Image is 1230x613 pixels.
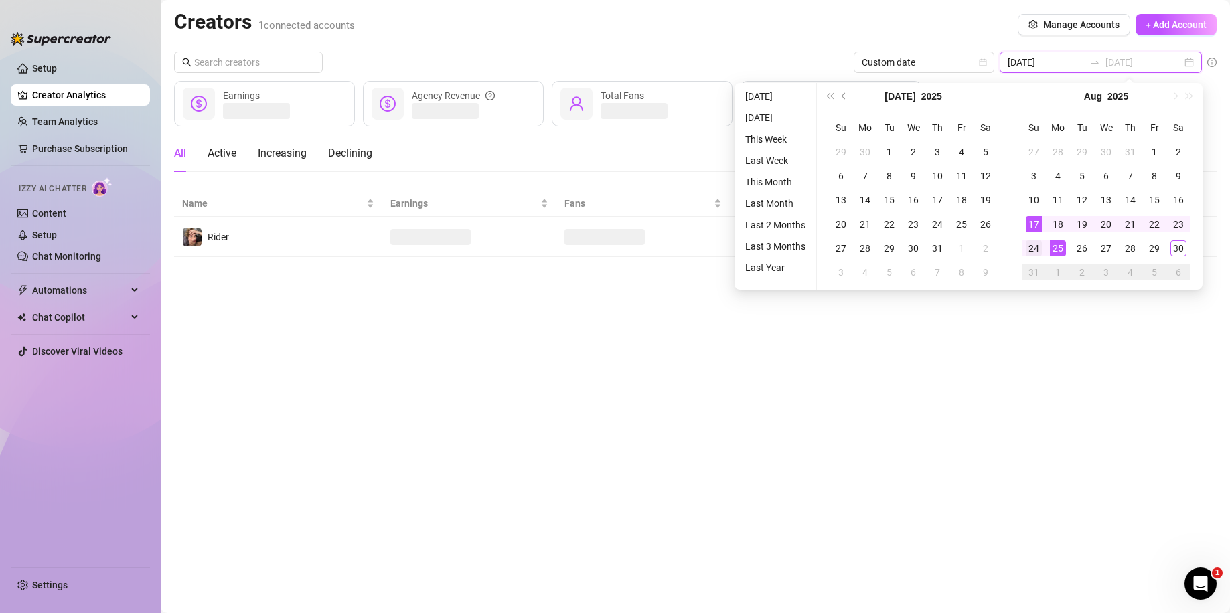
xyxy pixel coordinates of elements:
[1170,216,1186,232] div: 23
[978,168,994,184] div: 12
[32,208,66,219] a: Content
[978,240,994,256] div: 2
[833,168,849,184] div: 6
[380,96,396,112] span: dollar-circle
[1050,192,1066,208] div: 11
[328,145,372,161] div: Declining
[949,188,974,212] td: 2025-07-18
[1142,116,1166,140] th: Fr
[833,240,849,256] div: 27
[1046,260,1070,284] td: 2025-09-01
[1118,164,1142,188] td: 2025-08-07
[17,285,28,296] span: thunderbolt
[32,230,57,240] a: Setup
[877,188,901,212] td: 2025-07-15
[953,216,970,232] div: 25
[925,260,949,284] td: 2025-08-07
[1043,19,1120,30] span: Manage Accounts
[1170,168,1186,184] div: 9
[949,236,974,260] td: 2025-08-01
[829,140,853,164] td: 2025-06-29
[1028,20,1038,29] span: setting
[925,116,949,140] th: Th
[1074,264,1090,280] div: 2
[885,83,915,110] button: Choose a month
[740,195,811,211] li: Last Month
[1170,240,1186,256] div: 30
[1098,264,1114,280] div: 3
[953,240,970,256] div: 1
[1022,164,1046,188] td: 2025-08-03
[182,196,364,211] span: Name
[1046,116,1070,140] th: Mo
[223,90,260,101] span: Earnings
[564,196,712,211] span: Fans
[1026,264,1042,280] div: 31
[382,191,556,217] th: Earnings
[925,212,949,236] td: 2025-07-24
[730,191,904,217] th: New Fans
[1022,188,1046,212] td: 2025-08-10
[740,174,811,190] li: This Month
[853,116,877,140] th: Mo
[877,116,901,140] th: Tu
[929,216,945,232] div: 24
[1098,192,1114,208] div: 13
[929,264,945,280] div: 7
[953,264,970,280] div: 8
[1146,240,1162,256] div: 29
[1166,212,1190,236] td: 2025-08-23
[1018,14,1130,35] button: Manage Accounts
[740,153,811,169] li: Last Week
[929,144,945,160] div: 3
[32,63,57,74] a: Setup
[740,217,811,233] li: Last 2 Months
[1074,216,1090,232] div: 19
[32,580,68,590] a: Settings
[881,240,897,256] div: 29
[1118,260,1142,284] td: 2025-09-04
[1118,212,1142,236] td: 2025-08-21
[853,164,877,188] td: 2025-07-07
[1142,140,1166,164] td: 2025-08-01
[1166,164,1190,188] td: 2025-08-09
[1094,140,1118,164] td: 2025-07-30
[905,216,921,232] div: 23
[194,55,304,70] input: Search creators
[953,144,970,160] div: 4
[1142,188,1166,212] td: 2025-08-15
[1050,168,1066,184] div: 4
[925,164,949,188] td: 2025-07-10
[1070,260,1094,284] td: 2025-09-02
[877,260,901,284] td: 2025-08-05
[1094,260,1118,284] td: 2025-09-03
[857,192,873,208] div: 14
[901,140,925,164] td: 2025-07-02
[857,240,873,256] div: 28
[1074,168,1090,184] div: 5
[1094,236,1118,260] td: 2025-08-27
[1170,144,1186,160] div: 2
[1094,212,1118,236] td: 2025-08-20
[390,196,538,211] span: Earnings
[1022,116,1046,140] th: Su
[1050,240,1066,256] div: 25
[1089,57,1100,68] span: to
[1050,264,1066,280] div: 1
[929,192,945,208] div: 17
[978,264,994,280] div: 9
[1166,140,1190,164] td: 2025-08-02
[1070,140,1094,164] td: 2025-07-29
[901,188,925,212] td: 2025-07-16
[853,188,877,212] td: 2025-07-14
[829,116,853,140] th: Su
[1070,236,1094,260] td: 2025-08-26
[1074,240,1090,256] div: 26
[905,264,921,280] div: 6
[1070,164,1094,188] td: 2025-08-05
[857,144,873,160] div: 30
[901,116,925,140] th: We
[1070,116,1094,140] th: Tu
[853,236,877,260] td: 2025-07-28
[877,140,901,164] td: 2025-07-01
